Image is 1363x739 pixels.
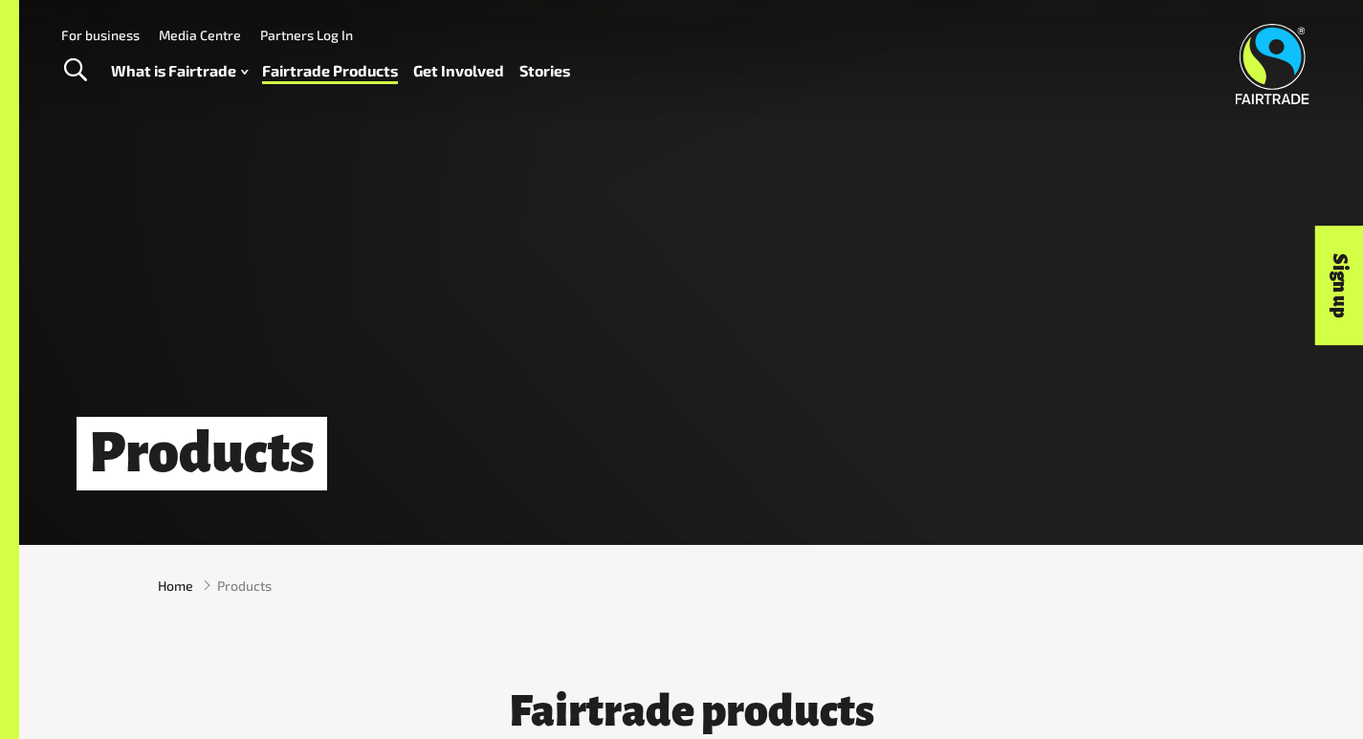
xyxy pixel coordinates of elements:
[260,27,353,43] a: Partners Log In
[52,47,99,95] a: Toggle Search
[519,57,570,85] a: Stories
[430,688,953,736] h3: Fairtrade products
[111,57,248,85] a: What is Fairtrade
[61,27,140,43] a: For business
[262,57,398,85] a: Fairtrade Products
[158,576,193,596] a: Home
[159,27,241,43] a: Media Centre
[1236,24,1309,104] img: Fairtrade Australia New Zealand logo
[217,576,272,596] span: Products
[77,417,327,490] h1: Products
[413,57,504,85] a: Get Involved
